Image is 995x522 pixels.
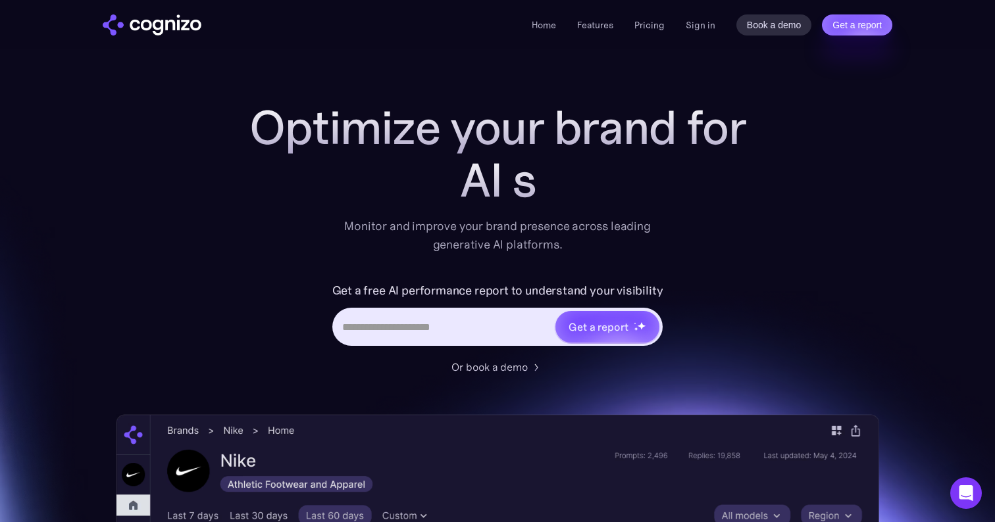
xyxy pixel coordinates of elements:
a: Home [532,19,556,31]
img: star [637,321,646,330]
a: Get a report [822,14,892,36]
div: Open Intercom Messenger [950,477,982,509]
div: Or book a demo [451,359,528,375]
div: Get a report [569,319,628,335]
a: Book a demo [736,14,812,36]
form: Hero URL Input Form [332,280,663,352]
a: Pricing [634,19,665,31]
img: cognizo logo [103,14,201,36]
label: Get a free AI performance report to understand your visibility [332,280,663,301]
img: star [634,322,636,324]
a: Or book a demo [451,359,544,375]
a: home [103,14,201,36]
div: Monitor and improve your brand presence across leading generative AI platforms. [336,217,659,254]
h1: Optimize your brand for [234,101,761,154]
div: AI s [234,154,761,206]
a: Sign in [686,17,715,33]
a: Features [577,19,613,31]
img: star [634,327,638,331]
a: Get a reportstarstarstar [554,310,661,344]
